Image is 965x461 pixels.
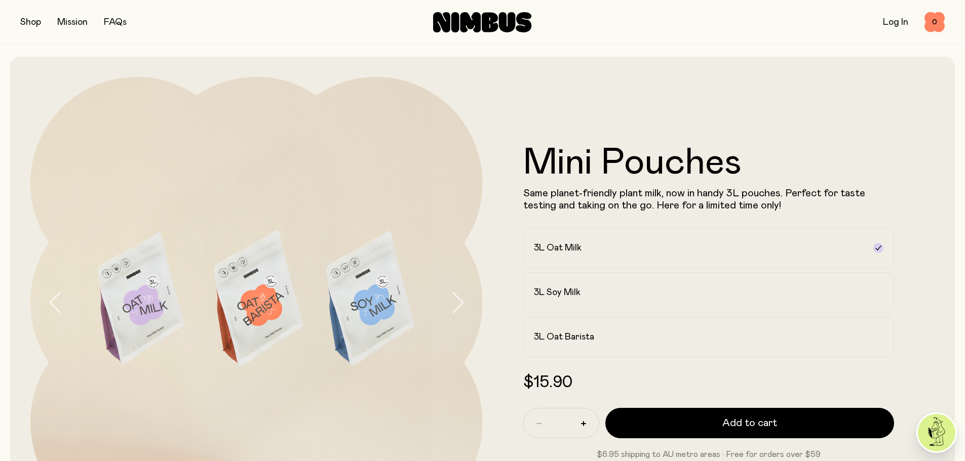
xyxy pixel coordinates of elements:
[918,414,955,451] img: agent
[722,416,777,430] span: Add to cart
[924,12,945,32] button: 0
[57,18,88,27] a: Mission
[523,448,895,460] p: $6.95 shipping to AU metro areas · Free for orders over $59
[534,242,582,254] h2: 3L Oat Milk
[534,331,594,343] h2: 3L Oat Barista
[883,18,908,27] a: Log In
[523,187,895,212] p: Same planet-friendly plant milk, now in handy 3L pouches. Perfect for taste testing and taking on...
[605,408,895,438] button: Add to cart
[534,286,581,299] h2: 3L Soy Milk
[523,145,895,181] h1: Mini Pouches
[104,18,127,27] a: FAQs
[523,374,572,391] span: $15.90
